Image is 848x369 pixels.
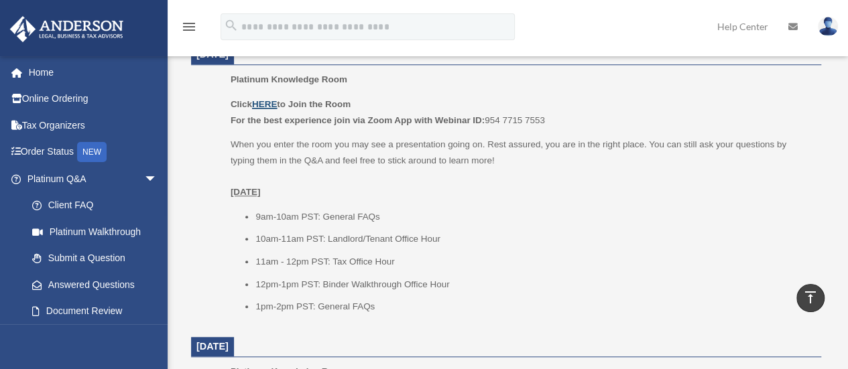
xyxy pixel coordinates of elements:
a: vertical_align_top [796,284,825,312]
a: Home [9,59,178,86]
a: Online Ordering [9,86,178,113]
a: HERE [252,99,277,109]
a: Answered Questions [19,271,178,298]
li: 11am - 12pm PST: Tax Office Hour [255,254,812,270]
img: Anderson Advisors Platinum Portal [6,16,127,42]
span: arrow_drop_down [144,165,171,193]
a: Submit a Question [19,245,178,272]
a: Platinum Walkthrough [19,218,178,245]
i: menu [181,19,197,35]
i: vertical_align_top [802,289,819,305]
u: [DATE] [231,187,261,197]
li: 9am-10am PST: General FAQs [255,209,812,225]
a: Document Review [19,298,178,325]
a: Client FAQ [19,192,178,219]
li: 12pm-1pm PST: Binder Walkthrough Office Hour [255,277,812,293]
i: search [224,18,239,33]
a: Platinum Q&Aarrow_drop_down [9,165,178,192]
b: Click to Join the Room [231,99,351,109]
a: Tax Organizers [9,112,178,139]
div: NEW [77,142,107,162]
a: menu [181,23,197,35]
a: Order StatusNEW [9,139,178,166]
p: When you enter the room you may see a presentation going on. Rest assured, you are in the right p... [231,137,812,200]
li: 10am-11am PST: Landlord/Tenant Office Hour [255,231,812,247]
img: User Pic [818,17,838,36]
span: Platinum Knowledge Room [231,74,347,84]
p: 954 7715 7553 [231,96,812,128]
li: 1pm-2pm PST: General FAQs [255,299,812,315]
span: [DATE] [196,341,229,352]
b: For the best experience join via Zoom App with Webinar ID: [231,115,485,125]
